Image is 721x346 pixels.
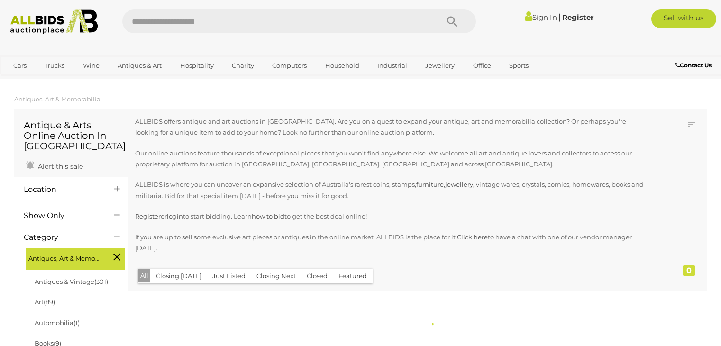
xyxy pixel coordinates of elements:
a: Art(89) [35,298,55,306]
button: Just Listed [207,269,251,283]
a: jewellery [445,181,473,188]
h4: Category [24,233,100,242]
a: login [167,212,183,220]
a: Alert this sale [24,158,85,173]
a: Jewellery [419,58,461,73]
a: Sports [503,58,535,73]
a: Sell with us [651,9,716,28]
h1: Antique & Arts Online Auction In [GEOGRAPHIC_DATA] [24,120,118,151]
button: Closing Next [251,269,301,283]
a: Contact Us [675,60,714,71]
span: (1) [73,319,80,327]
a: Click here [457,233,488,241]
a: how to bid [252,212,284,220]
h4: Location [24,185,100,194]
p: Our online auctions feature thousands of exceptional pieces that you won't find anywhere else. We... [135,148,646,170]
a: Wine [77,58,106,73]
p: or to start bidding. Learn to get the best deal online! [135,211,646,222]
span: (89) [44,298,55,306]
button: Closing [DATE] [150,269,207,283]
p: ALLBIDS offers antique and art auctions in [GEOGRAPHIC_DATA]. Are you on a quest to expand your a... [135,116,646,138]
span: | [558,12,561,22]
button: Featured [333,269,373,283]
a: Register [135,212,161,220]
img: Allbids.com.au [5,9,103,34]
a: Computers [266,58,313,73]
a: Office [467,58,497,73]
a: furniture [416,181,444,188]
p: ALLBIDS is where you can uncover an expansive selection of Australia's rarest coins, stamps, , , ... [135,179,646,201]
div: 0 [683,265,695,276]
span: Antiques, Art & Memorabilia [28,251,100,264]
a: Cars [7,58,33,73]
a: Trucks [38,58,71,73]
a: Antiques & Vintage(301) [35,278,108,285]
a: Automobilia(1) [35,319,80,327]
a: Antiques & Art [111,58,168,73]
button: Closed [301,269,333,283]
a: Industrial [371,58,413,73]
a: Antiques, Art & Memorabilia [14,95,100,103]
button: All [138,269,151,282]
a: [GEOGRAPHIC_DATA] [7,73,87,89]
h4: Show Only [24,211,100,220]
p: If you are up to sell some exclusive art pieces or antiques in the online market, ALLBIDS is the ... [135,232,646,254]
a: Register [562,13,593,22]
span: Alert this sale [36,162,83,171]
a: Hospitality [174,58,220,73]
a: Charity [226,58,260,73]
button: Search [429,9,476,33]
span: (301) [94,278,108,285]
a: Sign In [525,13,557,22]
a: Household [319,58,365,73]
b: Contact Us [675,62,712,69]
